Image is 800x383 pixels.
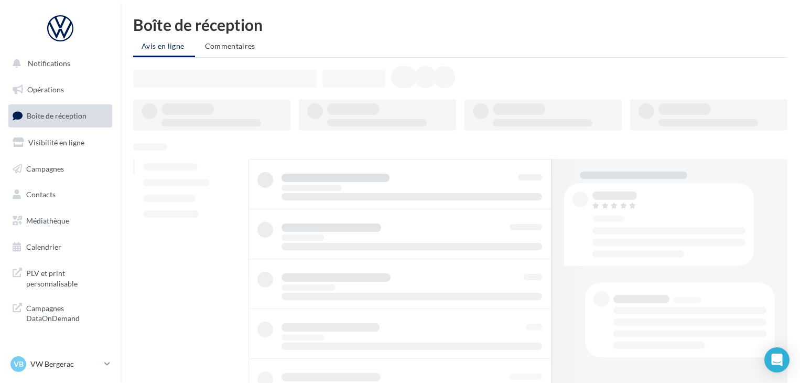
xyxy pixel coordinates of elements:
[8,354,112,374] a: VB VW Bergerac
[133,17,787,33] div: Boîte de réception
[6,52,110,75] button: Notifications
[26,301,108,324] span: Campagnes DataOnDemand
[26,242,61,251] span: Calendrier
[205,41,255,50] span: Commentaires
[6,132,114,154] a: Visibilité en ligne
[27,85,64,94] span: Opérations
[28,59,70,68] span: Notifications
[6,236,114,258] a: Calendrier
[6,262,114,293] a: PLV et print personnalisable
[6,210,114,232] a: Médiathèque
[26,164,64,173] span: Campagnes
[6,158,114,180] a: Campagnes
[6,297,114,328] a: Campagnes DataOnDemand
[26,266,108,289] span: PLV et print personnalisable
[28,138,84,147] span: Visibilité en ligne
[6,79,114,101] a: Opérations
[27,111,87,120] span: Boîte de réception
[14,359,24,369] span: VB
[6,184,114,206] a: Contacts
[6,104,114,127] a: Boîte de réception
[30,359,100,369] p: VW Bergerac
[26,216,69,225] span: Médiathèque
[26,190,56,199] span: Contacts
[764,347,790,373] div: Open Intercom Messenger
